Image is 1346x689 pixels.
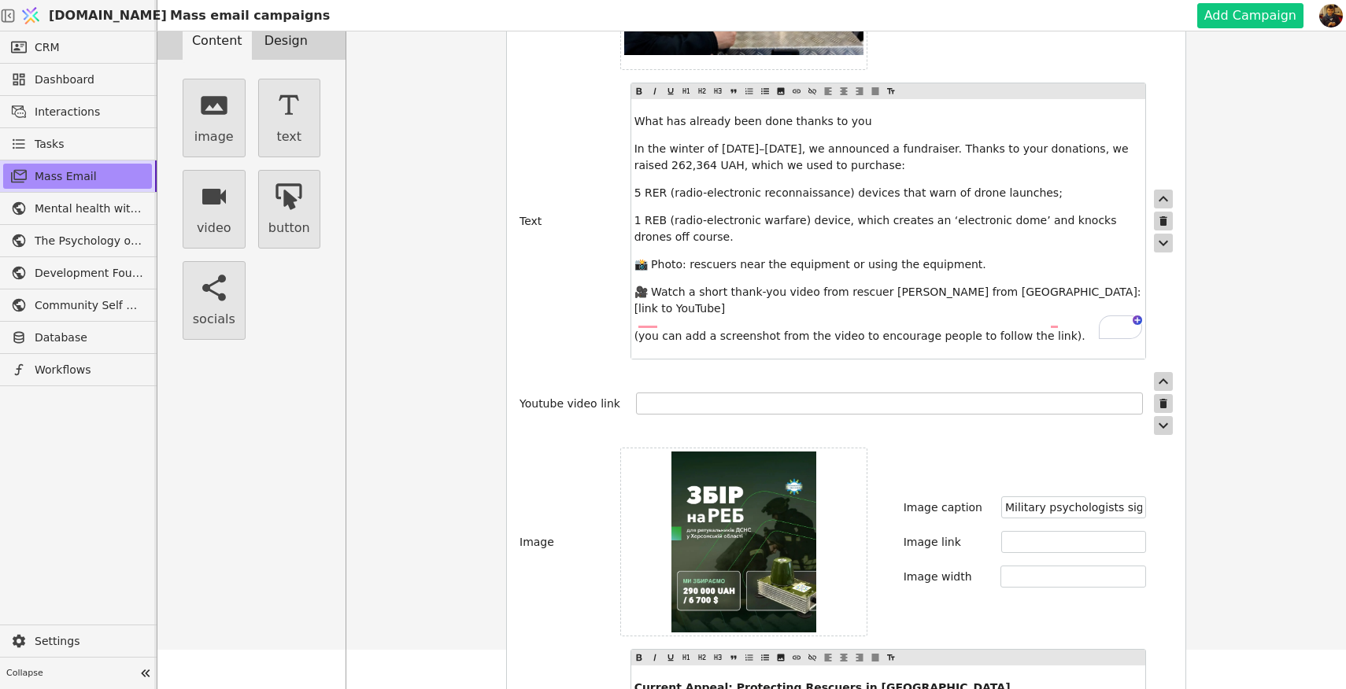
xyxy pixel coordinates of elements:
a: CRM [3,35,152,60]
span: Collapse [6,667,135,680]
p: Mass email campaigns [170,6,330,25]
span: Development Foundation [35,265,144,282]
span: CRM [35,39,60,56]
label: Text [520,213,542,230]
span: Workflows [35,362,144,378]
a: Database [3,325,152,350]
a: Tasks [3,131,152,157]
a: [DOMAIN_NAME] [16,1,157,31]
span: 1 REB (radio-electronic warfare) device, which creates an ‘electronic dome’ and knocks drones off... [634,214,1120,243]
label: Image caption [904,499,982,516]
button: text [258,79,321,157]
span: Mental health without prejudice project [35,201,144,217]
span: [DOMAIN_NAME] [49,6,167,25]
span: The Psychology of War [35,233,144,249]
a: Interactions [3,99,152,124]
button: Design [252,19,321,63]
span: Community Self Help [35,297,144,314]
img: 73cef4174f0444e6e86f60503224d004 [1319,4,1343,28]
span: Tasks [35,136,65,153]
span: Database [35,330,144,346]
button: button [258,170,321,249]
span: Interactions [35,104,144,120]
label: Image width [904,569,972,585]
button: Content [183,19,252,63]
a: Development Foundation [3,260,152,286]
a: Community Self Help [3,293,152,318]
img: Image [671,451,816,632]
span: 📸 Photo: rescuers near the equipment or using the equipment. [634,258,986,271]
a: Mental health without prejudice project [3,196,152,221]
div: video [197,219,231,238]
button: Add Campaign [1197,3,1303,28]
button: image [183,79,246,157]
a: Mass Email [3,164,152,189]
div: socials [193,310,235,329]
a: The Psychology of War [3,228,152,253]
div: text [276,127,301,146]
label: Image [520,534,554,551]
span: (you can add a screenshot from the video to encourage people to follow the link). [634,330,1085,342]
img: Logo [19,1,43,31]
label: Image link [904,534,961,551]
div: To enrich screen reader interactions, please activate Accessibility in Grammarly extension settings [631,99,1145,359]
span: 5 RER (radio-electronic reconnaissance) devices that warn of drone launches; [634,186,1063,199]
span: In the winter of [DATE]–[DATE], we announced a fundraiser. Thanks to your donations, we raised 26... [634,142,1132,171]
a: Settings [3,628,152,654]
button: socials [183,261,246,340]
span: Dashboard [35,72,144,88]
span: Mass Email [35,168,144,185]
span: What has already been done thanks to you [634,115,872,127]
div: button [268,219,310,238]
span: Settings [35,633,144,650]
a: Dashboard [3,67,152,92]
div: image [194,127,234,146]
a: Workflows [3,357,152,382]
span: 🎥 Watch a short thank-you video from rescuer [PERSON_NAME] from [GEOGRAPHIC_DATA]: [link to YouTube] [634,286,1144,315]
label: Youtube video link [520,396,620,412]
button: video [183,170,246,249]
